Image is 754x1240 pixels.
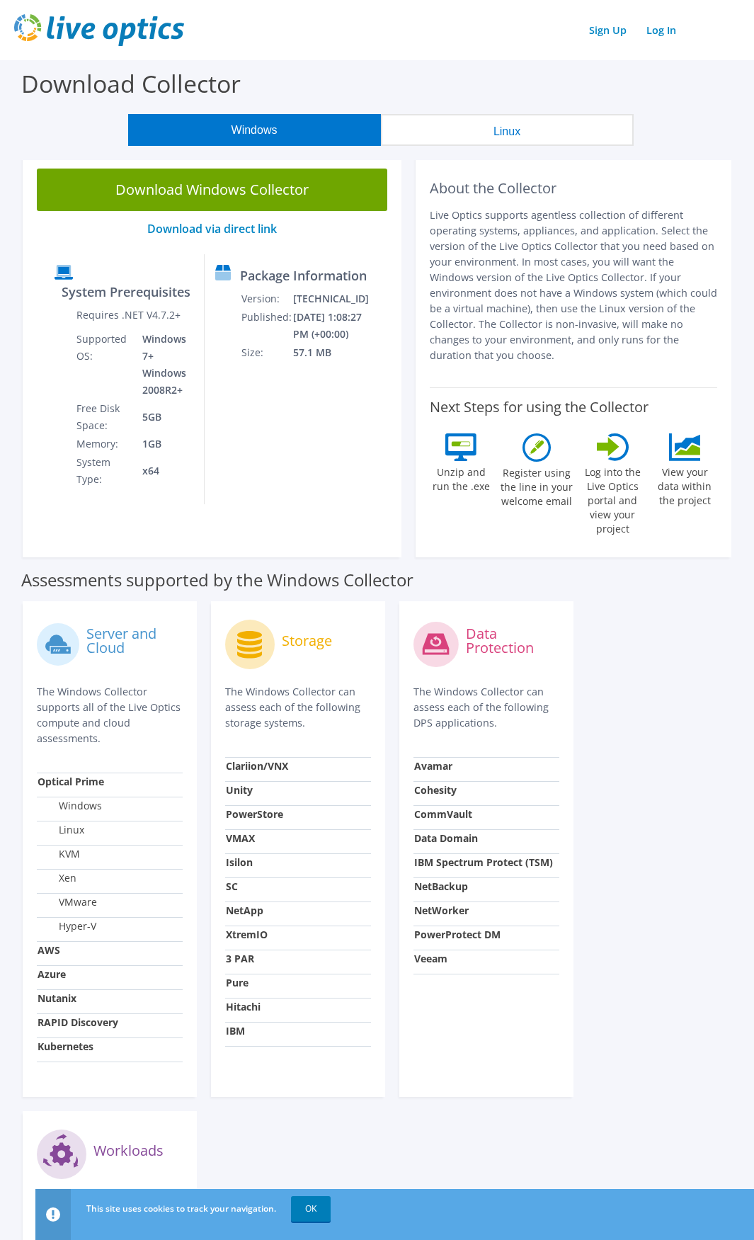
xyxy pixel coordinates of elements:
strong: RAPID Discovery [38,1016,118,1029]
strong: Veeam [414,952,447,965]
strong: VMAX [226,831,255,845]
strong: Azure [38,967,66,981]
p: The Windows Collector supports all of the Live Optics compute and cloud assessments. [37,684,183,746]
strong: CommVault [414,807,472,821]
p: Live Optics supports agentless collection of different operating systems, appliances, and applica... [430,207,717,363]
td: Free Disk Space: [76,399,132,435]
strong: Hitachi [226,1000,261,1013]
label: Storage [282,634,332,648]
strong: Kubernetes [38,1040,93,1053]
label: Package Information [240,268,367,283]
strong: Unity [226,783,253,797]
td: 5GB [132,399,193,435]
strong: NetApp [226,904,263,917]
label: Linux [38,823,84,837]
td: [TECHNICAL_ID] [292,290,370,308]
td: Size: [241,343,292,362]
button: Windows [128,114,381,146]
label: Register using the line in your welcome email [500,462,573,508]
label: Hyper-V [38,919,96,933]
strong: SC [226,880,238,893]
td: Version: [241,290,292,308]
strong: IBM [226,1024,245,1037]
label: Workloads [93,1144,164,1158]
h2: About the Collector [430,180,717,197]
label: Next Steps for using the Collector [430,399,649,416]
strong: PowerStore [226,807,283,821]
strong: PowerProtect DM [414,928,501,941]
label: System Prerequisites [62,285,190,299]
strong: NetWorker [414,904,469,917]
td: Published: [241,308,292,343]
strong: Avamar [414,759,452,773]
strong: XtremIO [226,928,268,941]
p: The Windows Collector can assess each of the following storage systems. [225,684,371,731]
label: VMware [38,895,97,909]
img: live_optics_svg.svg [14,14,184,46]
strong: 3 PAR [226,952,254,965]
td: 57.1 MB [292,343,370,362]
strong: Clariion/VNX [226,759,288,773]
strong: Optical Prime [38,775,104,788]
strong: IBM Spectrum Protect (TSM) [414,855,553,869]
strong: Cohesity [414,783,457,797]
label: KVM [38,847,80,861]
td: x64 [132,453,193,489]
p: The Windows Collector can assess each of the following DPS applications. [413,684,559,731]
label: Xen [38,871,76,885]
strong: Isilon [226,855,253,869]
strong: NetBackup [414,880,468,893]
label: Server and Cloud [86,627,183,655]
strong: AWS [38,943,60,957]
label: Assessments supported by the Windows Collector [21,573,413,587]
td: System Type: [76,453,132,489]
label: Download Collector [21,67,241,100]
strong: Pure [226,976,249,989]
td: Memory: [76,435,132,453]
a: Download Windows Collector [37,169,387,211]
a: Log In [639,20,683,40]
td: Supported OS: [76,330,132,399]
label: Windows [38,799,102,813]
td: [DATE] 1:08:27 PM (+00:00) [292,308,370,343]
span: This site uses cookies to track your navigation. [86,1202,276,1215]
a: OK [291,1196,331,1222]
td: Windows 7+ Windows 2008R2+ [132,330,193,399]
label: View your data within the project [652,461,717,508]
label: Log into the Live Optics portal and view your project [581,461,646,536]
label: Requires .NET V4.7.2+ [76,308,181,322]
a: Sign Up [582,20,634,40]
td: 1GB [132,435,193,453]
strong: Data Domain [414,831,478,845]
strong: Nutanix [38,991,76,1005]
button: Linux [381,114,634,146]
label: Data Protection [466,627,559,655]
a: Download via direct link [147,221,277,237]
label: Unzip and run the .exe [430,461,493,494]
